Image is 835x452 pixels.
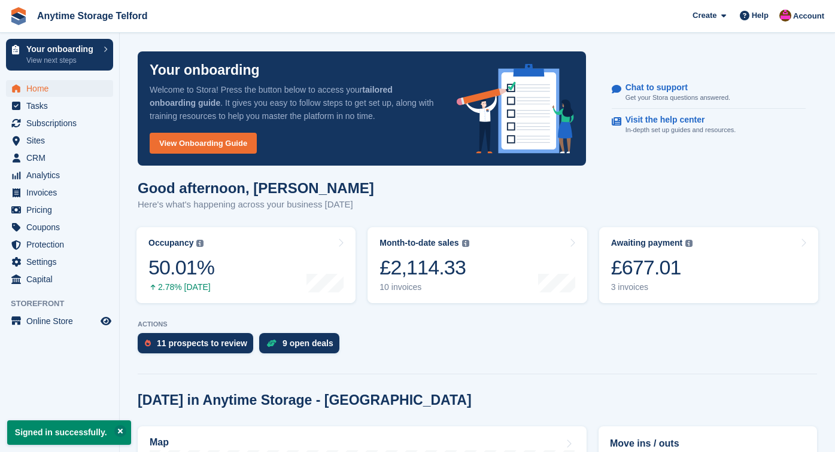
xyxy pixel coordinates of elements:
a: menu [6,149,113,166]
p: Your onboarding [150,63,260,77]
p: In-depth set up guides and resources. [626,125,736,135]
p: Welcome to Stora! Press the button below to access your . It gives you easy to follow steps to ge... [150,83,438,123]
span: Protection [26,236,98,253]
a: Month-to-date sales £2,114.33 10 invoices [368,227,587,303]
span: CRM [26,149,98,166]
a: menu [6,219,113,236]
p: Here's what's happening across your business [DATE] [138,198,374,212]
a: 11 prospects to review [138,333,259,359]
span: Capital [26,271,98,288]
span: Subscriptions [26,115,98,132]
div: 10 invoices [379,282,469,292]
span: Invoices [26,184,98,201]
a: menu [6,201,113,218]
a: Preview store [99,314,113,328]
span: Home [26,80,98,97]
a: Chat to support Get your Stora questions answered. [612,77,806,109]
span: Pricing [26,201,98,218]
span: Coupons [26,219,98,236]
div: 50.01% [148,255,214,280]
span: Sites [26,132,98,149]
div: Occupancy [148,238,193,248]
h1: Good afternoon, [PERSON_NAME] [138,180,374,196]
p: ACTIONS [138,320,817,328]
span: Create [693,10,716,22]
p: Your onboarding [26,45,98,53]
img: onboarding-info-6c161a55d2c0e0a8cae90662b2fe09162a5109e8cc188191df67fb4f79e88e88.svg [457,64,574,154]
h2: [DATE] in Anytime Storage - [GEOGRAPHIC_DATA] [138,392,472,408]
a: menu [6,313,113,329]
p: View next steps [26,55,98,66]
h2: Map [150,437,169,448]
a: menu [6,115,113,132]
img: stora-icon-8386f47178a22dfd0bd8f6a31ec36ba5ce8667c1dd55bd0f319d3a0aa187defe.svg [10,7,28,25]
a: menu [6,236,113,253]
a: Visit the help center In-depth set up guides and resources. [612,109,806,141]
p: Chat to support [626,83,721,93]
p: Visit the help center [626,115,727,125]
a: menu [6,80,113,97]
a: menu [6,97,113,114]
span: Online Store [26,313,98,329]
div: Awaiting payment [611,238,683,248]
span: Help [752,10,769,22]
span: Tasks [26,97,98,114]
div: 3 invoices [611,282,693,292]
a: menu [6,184,113,201]
a: 9 open deals [259,333,345,359]
span: Storefront [11,298,119,310]
a: menu [6,132,113,149]
div: £2,114.33 [379,255,469,280]
div: Month-to-date sales [379,238,459,248]
a: Anytime Storage Telford [32,6,153,26]
span: Account [793,10,824,22]
img: Andrew Newall [779,10,791,22]
img: prospect-51fa495bee0391a8d652442698ab0144808aea92771e9ea1ae160a38d050c398.svg [145,340,151,347]
div: 9 open deals [283,338,333,348]
a: View Onboarding Guide [150,133,257,154]
img: icon-info-grey-7440780725fd019a000dd9b08b2336e03edf1995a4989e88bcd33f0948082b44.svg [685,240,693,247]
p: Signed in successfully. [7,420,131,445]
span: Settings [26,254,98,270]
p: Get your Stora questions answered. [626,93,730,103]
a: menu [6,271,113,288]
a: menu [6,254,113,270]
div: 11 prospects to review [157,338,247,348]
a: Awaiting payment £677.01 3 invoices [599,227,818,303]
div: 2.78% [DATE] [148,282,214,292]
img: icon-info-grey-7440780725fd019a000dd9b08b2336e03edf1995a4989e88bcd33f0948082b44.svg [462,240,469,247]
img: deal-1b604bf984904fb50ccaf53a9ad4b4a5d6e5aea283cecdc64d6e3604feb123c2.svg [266,339,277,347]
div: £677.01 [611,255,693,280]
a: Occupancy 50.01% 2.78% [DATE] [136,227,356,303]
img: icon-info-grey-7440780725fd019a000dd9b08b2336e03edf1995a4989e88bcd33f0948082b44.svg [196,240,204,247]
a: menu [6,167,113,184]
span: Analytics [26,167,98,184]
h2: Move ins / outs [610,436,806,451]
a: Your onboarding View next steps [6,39,113,71]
